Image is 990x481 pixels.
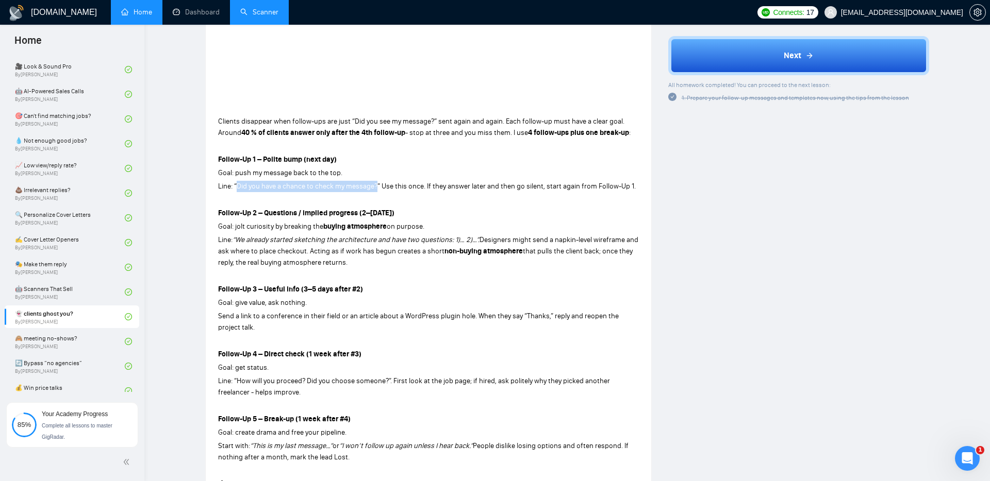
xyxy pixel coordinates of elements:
span: Your Academy Progress [42,410,108,418]
span: Complete all lessons to master GigRadar. [42,423,112,440]
span: 85% [12,421,37,428]
strong: Follow-Up 5 – Break-up (1 week after #4) [218,415,351,423]
span: setting [970,8,985,16]
span: check-circle [125,288,132,296]
span: check-circle [125,115,132,123]
span: 17 [806,7,814,18]
span: Send a link to a conference in their field or an article about a WordPress plugin hole. When they... [218,312,619,332]
span: Goal: give value, ask nothing. [218,298,307,307]
button: setting [969,4,986,21]
a: 💧 Not enough good jobs?By[PERSON_NAME] [15,132,125,155]
span: check-circle [125,140,132,147]
span: check-circle [125,214,132,221]
a: 🤖 Scanners That SellBy[PERSON_NAME] [15,281,125,303]
span: Designers might send a napkin-level wireframe and ask where to place checkout. Acting as if work ... [218,235,638,255]
a: ✍️ Cover Letter OpenersBy[PERSON_NAME] [15,231,125,254]
span: double-left [123,457,133,467]
a: 📈 Low view/reply rate?By[PERSON_NAME] [15,157,125,180]
span: Goal: get status. [218,363,269,372]
em: “We already started sketching the architecture and have two questions: 1)… 2)…”. [233,235,480,244]
a: 🤖 AI-Powered Sales CallsBy[PERSON_NAME] [15,83,125,106]
a: 🔍 Personalize Cover LettersBy[PERSON_NAME] [15,207,125,229]
span: Goal: jolt curiosity by breaking the [218,222,323,231]
strong: non-buying atmosphere [444,247,523,255]
a: 🔄 Bypass “no agencies”By[PERSON_NAME] [15,355,125,377]
a: dashboardDashboard [173,8,220,16]
a: 🎯 Can't find matching jobs?By[PERSON_NAME] [15,108,125,130]
a: searchScanner [240,8,278,16]
img: upwork-logo.png [762,8,770,16]
span: check-circle [125,387,132,394]
span: Start with: [218,441,250,450]
span: check-circle [125,338,132,345]
span: All homework completed! You can proceed to the next lesson: [668,81,831,89]
span: check-circle [125,66,132,73]
span: : [629,128,631,137]
strong: 40 % of clients answer only after the 4th follow-up [241,128,405,137]
span: check-circle [125,239,132,246]
a: 💰 Win price talks [15,380,125,402]
img: logo [8,5,25,21]
span: Line: “How will you proceed? Did you choose someone?”. First look at the job page; if hired, ask ... [218,376,610,397]
span: check-circle [668,93,676,101]
a: 🎥 Look & Sound ProBy[PERSON_NAME] [15,58,125,81]
span: 1 [976,446,984,454]
span: Goal: create drama and free your pipeline. [218,428,346,437]
strong: Follow-Up 4 – Direct check (1 week after #3) [218,350,361,358]
span: check-circle [125,313,132,320]
span: 1. Prepare your follow-up messages and templates now, using the tips from the lesson [682,94,909,101]
span: - stop at three and you miss them. I use [405,128,528,137]
em: “This is my last message…” [250,441,333,450]
span: People dislike losing options and often respond. If nothing after a month, mark the lead Lost. [218,441,629,461]
span: on purpose. [387,222,424,231]
a: 👻 clients ghost you?By[PERSON_NAME] [15,305,125,328]
span: or [333,441,339,450]
strong: 4 follow-ups plus one break-up [528,128,629,137]
span: Connects: [773,7,804,18]
span: Line: “Did you have a chance to check my message?” Use this once. If they answer later and then g... [218,182,636,191]
span: check-circle [125,264,132,271]
span: user [827,9,834,16]
iframe: Intercom live chat [955,446,980,471]
a: 🎭 Make them replyBy[PERSON_NAME] [15,256,125,279]
span: Home [6,33,50,55]
strong: Follow-Up 1 – Polite bump (next day) [218,155,337,164]
strong: Follow-Up 2 – Questions / implied progress (2–[DATE]) [218,209,394,217]
span: check-circle [125,363,132,370]
span: Next [784,49,801,62]
a: setting [969,8,986,16]
span: check-circle [125,190,132,197]
em: “I won’t follow up again unless I hear back.” [339,441,473,450]
a: 💩 Irrelevant replies?By[PERSON_NAME] [15,182,125,204]
span: Clients disappear when follow-ups are just “Did you see my message?” sent again and again. Each f... [218,117,624,137]
span: check-circle [125,91,132,98]
a: homeHome [121,8,152,16]
strong: buying atmosphere [323,222,387,231]
span: Goal: push my message back to the top. [218,168,342,177]
strong: Follow-Up 3 – Useful info (3–5 days after #2) [218,285,363,294]
a: 🙈 meeting no-shows?By[PERSON_NAME] [15,330,125,353]
span: Line: [218,235,233,244]
button: Next [668,36,930,75]
span: check-circle [125,165,132,172]
span: that pulls the client back; once they reply, the real buying atmosphere returns. [218,247,633,267]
